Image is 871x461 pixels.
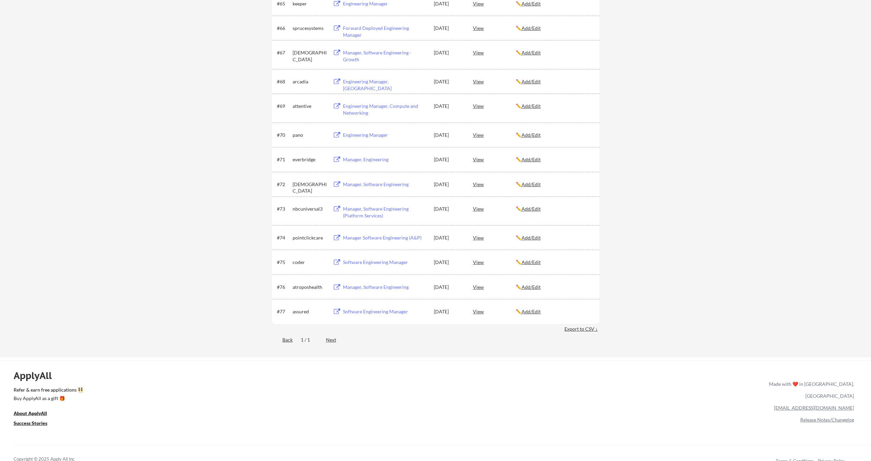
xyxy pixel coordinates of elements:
[277,259,290,266] div: #75
[516,284,593,291] div: ✏️
[343,49,427,63] div: Manager, Software Engineering - Growth
[343,308,427,315] div: Software Engineering Manager
[522,50,541,55] u: Add/Edit
[473,100,516,112] div: View
[277,234,290,241] div: #74
[516,25,593,32] div: ✏️
[293,25,327,32] div: sprucesystems
[473,202,516,215] div: View
[522,309,541,314] u: Add/Edit
[343,181,427,188] div: Manager, Software Engineering
[277,78,290,85] div: #68
[473,46,516,59] div: View
[293,78,327,85] div: arcadia
[434,234,464,241] div: [DATE]
[434,132,464,138] div: [DATE]
[434,156,464,163] div: [DATE]
[343,132,427,138] div: Engineering Manager
[277,132,290,138] div: #70
[434,25,464,32] div: [DATE]
[473,178,516,190] div: View
[343,234,427,241] div: Manager Software Engineering (A&P)
[516,181,593,188] div: ✏️
[277,0,290,7] div: #65
[516,259,593,266] div: ✏️
[277,181,290,188] div: #72
[522,259,541,265] u: Add/Edit
[516,103,593,110] div: ✏️
[473,281,516,293] div: View
[522,157,541,162] u: Add/Edit
[434,78,464,85] div: [DATE]
[14,388,627,395] a: Refer & earn free applications 👯‍♀️
[277,308,290,315] div: #77
[516,49,593,56] div: ✏️
[343,205,427,219] div: Manager, Software Engineering (Platform Services)
[473,231,516,244] div: View
[277,25,290,32] div: #66
[522,206,541,212] u: Add/Edit
[522,181,541,187] u: Add/Edit
[343,156,427,163] div: Manager, Engineering
[277,284,290,291] div: #76
[14,420,47,426] u: Success Stories
[516,234,593,241] div: ✏️
[343,259,427,266] div: Software Engineering Manager
[293,205,327,212] div: nbcuniversal3
[343,0,427,7] div: Engineering Manager
[516,205,593,212] div: ✏️
[343,25,427,38] div: Forward Deployed Engineering Manager
[516,78,593,85] div: ✏️
[473,22,516,34] div: View
[293,181,327,194] div: [DEMOGRAPHIC_DATA]
[774,405,854,411] a: [EMAIL_ADDRESS][DOMAIN_NAME]
[434,0,464,7] div: [DATE]
[564,326,599,332] div: Export to CSV ↓
[434,49,464,56] div: [DATE]
[14,419,56,428] a: Success Stories
[14,410,56,418] a: About ApplyAll
[293,284,327,291] div: atroposhealth
[522,132,541,138] u: Add/Edit
[293,49,327,63] div: [DEMOGRAPHIC_DATA]
[293,132,327,138] div: pano
[522,235,541,241] u: Add/Edit
[473,129,516,141] div: View
[301,336,318,343] div: 1 / 1
[434,181,464,188] div: [DATE]
[516,132,593,138] div: ✏️
[434,205,464,212] div: [DATE]
[272,336,293,343] div: Back
[14,410,47,416] u: About ApplyAll
[326,336,344,343] div: Next
[522,284,541,290] u: Add/Edit
[522,1,541,6] u: Add/Edit
[800,417,854,423] a: Release Notes/Changelog
[293,0,327,7] div: keeper
[277,205,290,212] div: #73
[293,308,327,315] div: assured
[522,25,541,31] u: Add/Edit
[516,308,593,315] div: ✏️
[473,256,516,268] div: View
[522,103,541,109] u: Add/Edit
[766,378,854,402] div: Made with ❤️ in [GEOGRAPHIC_DATA], [GEOGRAPHIC_DATA]
[277,156,290,163] div: #71
[293,259,327,266] div: coder
[516,156,593,163] div: ✏️
[277,103,290,110] div: #69
[14,395,82,403] a: Buy ApplyAll as a gift 🎁
[343,103,427,116] div: Engineering Manager, Compute and Networking
[473,153,516,165] div: View
[343,78,427,92] div: Engineering Manager, [GEOGRAPHIC_DATA]
[434,103,464,110] div: [DATE]
[343,284,427,291] div: Manager, Software Engineering
[293,103,327,110] div: attentive
[293,234,327,241] div: pointclickcare
[434,259,464,266] div: [DATE]
[473,75,516,87] div: View
[434,308,464,315] div: [DATE]
[14,370,60,381] div: ApplyAll
[522,79,541,84] u: Add/Edit
[277,49,290,56] div: #67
